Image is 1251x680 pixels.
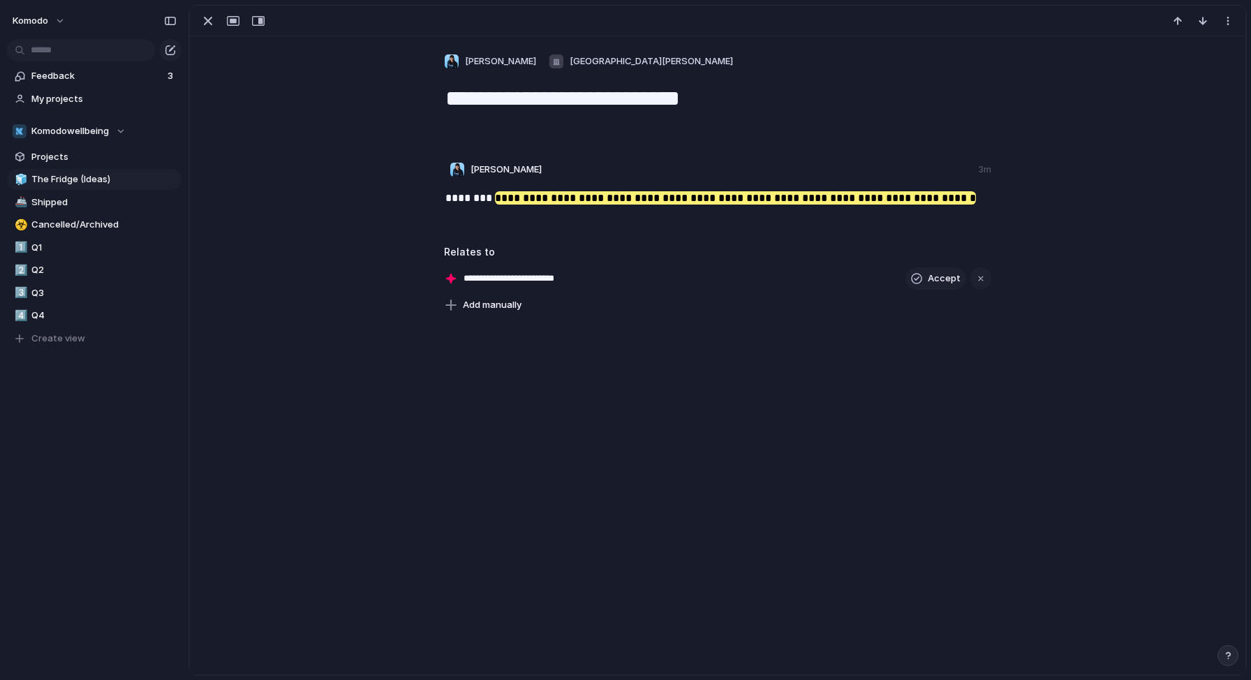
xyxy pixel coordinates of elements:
[15,285,24,301] div: 3️⃣
[31,172,177,186] span: The Fridge (Ideas)
[979,163,991,176] div: 3m
[13,309,27,323] button: 4️⃣
[15,172,24,188] div: 🧊
[7,89,182,110] a: My projects
[13,286,27,300] button: 3️⃣
[471,163,542,177] span: [PERSON_NAME]
[545,50,736,73] button: [GEOGRAPHIC_DATA][PERSON_NAME]
[13,195,27,209] button: 🚢
[7,169,182,190] a: 🧊The Fridge (Ideas)
[13,14,48,28] span: Komodo
[441,50,540,73] button: [PERSON_NAME]
[7,305,182,326] a: 4️⃣Q4
[439,295,527,315] button: Add manually
[7,66,182,87] a: Feedback3
[15,263,24,279] div: 2️⃣
[7,214,182,235] a: ☣️Cancelled/Archived
[31,241,177,255] span: Q1
[31,92,177,106] span: My projects
[15,194,24,210] div: 🚢
[31,309,177,323] span: Q4
[7,121,182,142] button: Komodowellbeing
[905,267,966,290] button: Accept
[31,218,177,232] span: Cancelled/Archived
[7,192,182,213] a: 🚢Shipped
[465,54,536,68] span: [PERSON_NAME]
[31,195,177,209] span: Shipped
[6,10,73,32] button: Komodo
[570,54,733,68] span: [GEOGRAPHIC_DATA][PERSON_NAME]
[31,286,177,300] span: Q3
[31,332,85,346] span: Create view
[444,244,991,259] h3: Relates to
[7,237,182,258] a: 1️⃣Q1
[13,172,27,186] button: 🧊
[7,328,182,349] button: Create view
[31,150,177,164] span: Projects
[928,272,961,286] span: Accept
[31,69,163,83] span: Feedback
[13,218,27,232] button: ☣️
[7,147,182,168] a: Projects
[15,239,24,256] div: 1️⃣
[13,241,27,255] button: 1️⃣
[13,263,27,277] button: 2️⃣
[168,69,176,83] span: 3
[7,283,182,304] a: 3️⃣Q3
[7,260,182,281] a: 2️⃣Q2
[15,308,24,324] div: 4️⃣
[463,298,521,312] span: Add manually
[31,263,177,277] span: Q2
[31,124,109,138] span: Komodowellbeing
[15,217,24,233] div: ☣️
